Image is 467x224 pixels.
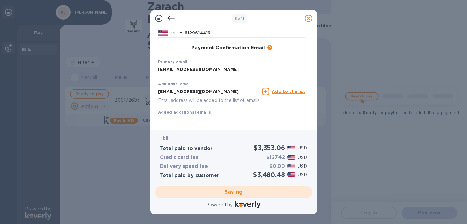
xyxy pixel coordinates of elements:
img: USD [287,172,296,177]
h2: $3,353.06 [254,144,285,152]
p: USD [298,163,307,170]
img: US [158,30,168,37]
h2: $3,480.48 [253,171,285,179]
img: USD [287,164,296,168]
h3: Total paid by customer [160,173,219,179]
h3: Payment Confirmation Email [191,45,265,51]
label: Additional email [158,83,191,86]
span: 3 [235,16,237,21]
img: Logo [235,201,261,208]
h3: Delivery speed fee [160,164,208,169]
p: USD [298,172,307,178]
p: Email address will be added to the list of emails [158,97,260,104]
img: USD [287,146,296,150]
b: of 3 [235,16,245,21]
input: Enter your phone number [185,29,305,38]
h3: $127.42 [267,155,285,160]
h3: Credit card fee [160,155,199,160]
b: 1 bill [160,136,170,141]
h3: Total paid to vendor [160,146,212,152]
u: Add to the list [272,89,305,94]
b: Added additional emails [158,110,211,114]
h3: $0.00 [270,164,285,169]
b: Primary email [158,60,188,64]
p: +1 [170,30,175,36]
p: USD [298,154,307,161]
label: Phone number [158,24,186,28]
p: USD [298,145,307,151]
p: Powered by [206,202,232,208]
input: Enter additional email [158,87,260,96]
input: Enter your primary name [158,65,305,74]
img: USD [287,155,296,160]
